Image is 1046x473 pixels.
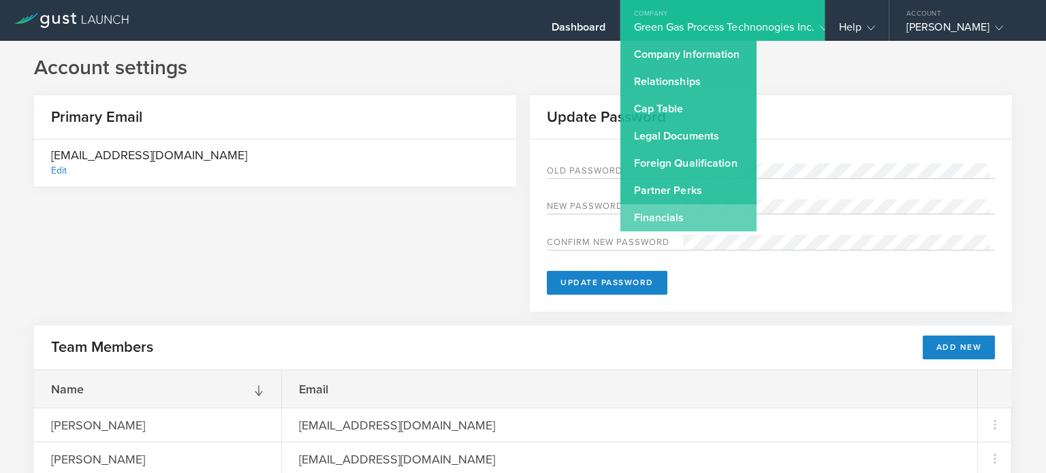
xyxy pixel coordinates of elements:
div: Email [282,370,526,408]
h1: Account settings [34,54,1012,82]
h2: Team Members [51,338,153,357]
label: New password [547,202,683,214]
label: Confirm new password [547,238,683,250]
div: [PERSON_NAME] [906,20,1022,41]
label: Old Password [547,167,683,178]
div: [EMAIL_ADDRESS][DOMAIN_NAME] [282,408,526,441]
button: Add New [923,336,996,359]
div: Edit [51,165,67,176]
h2: Update Password [530,108,666,127]
iframe: Chat Widget [978,408,1046,473]
div: [EMAIL_ADDRESS][DOMAIN_NAME] [51,146,247,180]
div: Green Gas Process Technonogies Inc. [634,20,811,41]
button: Update Password [547,271,667,295]
div: [PERSON_NAME] [34,408,281,441]
div: Help [839,20,875,41]
div: Dashboard [552,20,606,41]
h2: Primary Email [34,108,142,127]
div: Name [34,370,281,408]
